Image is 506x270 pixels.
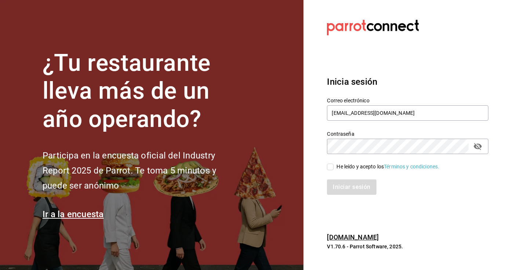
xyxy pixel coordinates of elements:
[384,164,439,169] a: Términos y condiciones.
[336,163,439,171] div: He leído y acepto los
[327,105,488,121] input: Ingresa tu correo electrónico
[43,209,104,219] a: Ir a la encuesta
[327,131,488,136] label: Contraseña
[327,75,488,88] h3: Inicia sesión
[43,148,241,193] h2: Participa en la encuesta oficial del Industry Report 2025 de Parrot. Te toma 5 minutos y puede se...
[43,49,241,134] h1: ¿Tu restaurante lleva más de un año operando?
[327,233,379,241] a: [DOMAIN_NAME]
[327,243,488,250] p: V1.70.6 - Parrot Software, 2025.
[327,98,488,103] label: Correo electrónico
[472,140,484,153] button: passwordField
